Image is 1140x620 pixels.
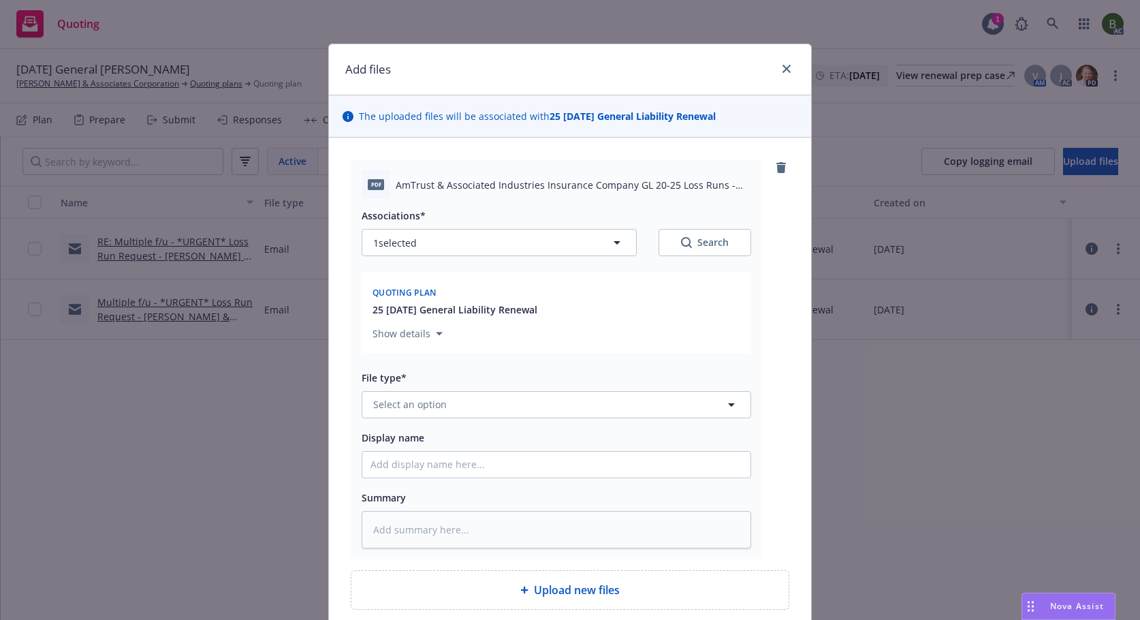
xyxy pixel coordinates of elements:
[362,209,426,222] span: Associations*
[373,287,437,298] span: Quoting plan
[362,491,406,504] span: Summary
[550,110,716,123] strong: 25 [DATE] General Liability Renewal
[362,431,424,444] span: Display name
[1050,600,1104,612] span: Nova Assist
[373,236,417,250] span: 1 selected
[534,582,620,598] span: Upload new files
[396,178,751,192] span: AmTrust & Associated Industries Insurance Company GL 20-25 Loss Runs - Valued [DATE].pdf
[362,391,751,418] button: Select an option
[368,179,384,189] span: pdf
[351,570,789,610] div: Upload new files
[681,236,729,249] div: Search
[373,397,447,412] span: Select an option
[778,61,795,77] a: close
[367,326,448,342] button: Show details
[681,237,692,248] svg: Search
[773,159,789,176] a: remove
[1022,593,1039,619] div: Drag to move
[1022,593,1115,620] button: Nova Assist
[362,371,407,384] span: File type*
[345,61,391,78] h1: Add files
[373,303,537,317] button: 25 [DATE] General Liability Renewal
[362,229,637,256] button: 1selected
[359,109,716,123] span: The uploaded files will be associated with
[659,229,751,256] button: SearchSearch
[362,452,750,478] input: Add display name here...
